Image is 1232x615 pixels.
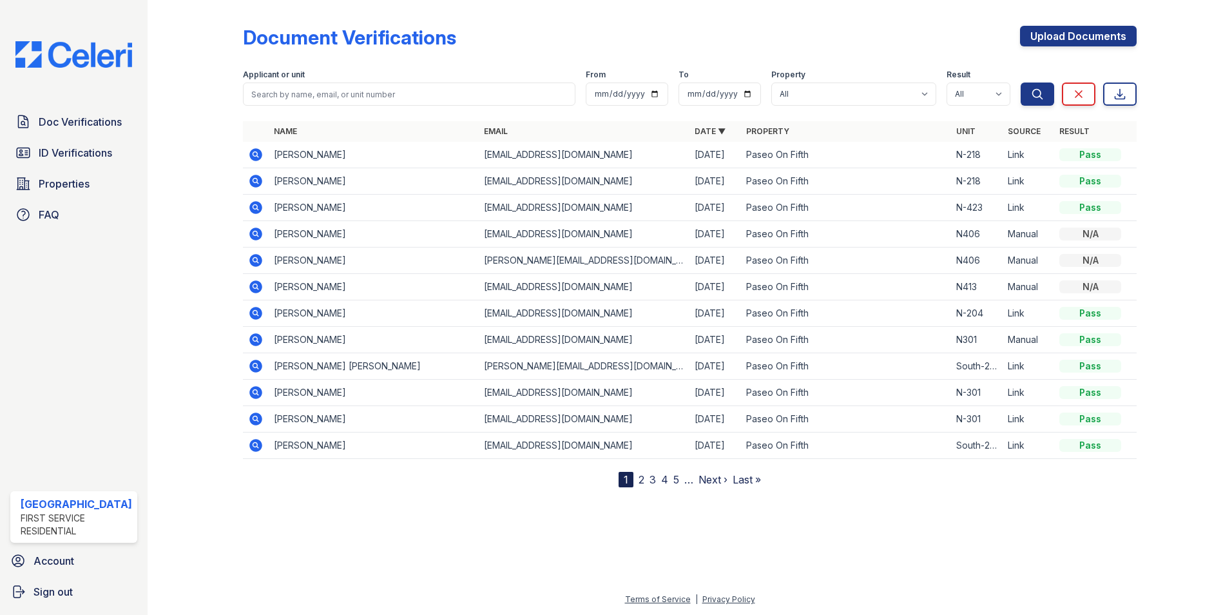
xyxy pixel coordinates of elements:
td: Link [1003,168,1054,195]
a: Account [5,548,142,574]
td: [EMAIL_ADDRESS][DOMAIN_NAME] [479,221,689,248]
td: Paseo On Fifth [741,195,952,221]
span: FAQ [39,207,59,222]
span: ID Verifications [39,145,112,161]
td: N-301 [951,406,1003,433]
td: [EMAIL_ADDRESS][DOMAIN_NAME] [479,300,689,327]
td: [DATE] [689,406,741,433]
td: [EMAIL_ADDRESS][DOMAIN_NAME] [479,195,689,221]
span: … [684,472,693,487]
a: ID Verifications [10,140,137,166]
a: Terms of Service [625,594,691,604]
td: South-208 [951,353,1003,380]
span: Sign out [34,584,73,600]
td: N-301 [951,380,1003,406]
td: N301 [951,327,1003,353]
div: | [695,594,698,604]
a: Sign out [5,579,142,605]
td: Link [1003,195,1054,221]
img: CE_Logo_Blue-a8612792a0a2168367f1c8372b55b34899dd931a85d93a1a3d3e32e68fde9ad4.png [5,41,142,68]
td: [DATE] [689,274,741,300]
td: [DATE] [689,327,741,353]
a: 3 [650,473,656,486]
a: Date ▼ [695,126,726,136]
label: Applicant or unit [243,70,305,80]
td: Paseo On Fifth [741,274,952,300]
td: [PERSON_NAME] [269,327,479,353]
td: N-218 [951,168,1003,195]
input: Search by name, email, or unit number [243,83,576,106]
a: Upload Documents [1020,26,1137,46]
td: [PERSON_NAME] [269,406,479,433]
td: [EMAIL_ADDRESS][DOMAIN_NAME] [479,433,689,459]
td: N-204 [951,300,1003,327]
div: 1 [619,472,633,487]
td: Paseo On Fifth [741,327,952,353]
td: N-423 [951,195,1003,221]
div: First Service Residential [21,512,132,538]
td: [PERSON_NAME] [269,168,479,195]
td: Paseo On Fifth [741,353,952,380]
td: Paseo On Fifth [741,248,952,274]
td: Link [1003,353,1054,380]
td: Link [1003,433,1054,459]
td: Manual [1003,274,1054,300]
td: [DATE] [689,195,741,221]
td: N413 [951,274,1003,300]
label: Result [947,70,970,80]
td: Paseo On Fifth [741,168,952,195]
label: From [586,70,606,80]
a: FAQ [10,202,137,228]
td: [DATE] [689,142,741,168]
div: Pass [1059,201,1121,214]
label: To [679,70,689,80]
div: Pass [1059,413,1121,425]
td: N-218 [951,142,1003,168]
a: Source [1008,126,1041,136]
td: Link [1003,300,1054,327]
div: Pass [1059,148,1121,161]
a: Property [746,126,789,136]
a: Next › [698,473,727,486]
div: Pass [1059,439,1121,452]
td: Paseo On Fifth [741,142,952,168]
a: Result [1059,126,1090,136]
td: Link [1003,142,1054,168]
td: [DATE] [689,433,741,459]
div: Pass [1059,386,1121,399]
td: [DATE] [689,380,741,406]
a: 2 [639,473,644,486]
td: [DATE] [689,300,741,327]
td: [PERSON_NAME][EMAIL_ADDRESS][DOMAIN_NAME] [479,248,689,274]
a: Name [274,126,297,136]
div: Pass [1059,360,1121,373]
td: [PERSON_NAME] [269,274,479,300]
td: [DATE] [689,168,741,195]
td: [PERSON_NAME] [269,248,479,274]
a: Unit [956,126,976,136]
td: [EMAIL_ADDRESS][DOMAIN_NAME] [479,406,689,433]
td: [PERSON_NAME] [269,142,479,168]
span: Account [34,553,74,569]
div: Pass [1059,307,1121,320]
td: [PERSON_NAME] [269,380,479,406]
td: N406 [951,221,1003,248]
div: Pass [1059,175,1121,188]
td: [PERSON_NAME] [269,433,479,459]
a: 5 [673,473,679,486]
td: Paseo On Fifth [741,380,952,406]
td: [PERSON_NAME] [269,221,479,248]
td: Link [1003,406,1054,433]
span: Properties [39,176,90,191]
span: Doc Verifications [39,114,122,130]
label: Property [771,70,805,80]
td: [DATE] [689,353,741,380]
td: [EMAIL_ADDRESS][DOMAIN_NAME] [479,274,689,300]
td: Paseo On Fifth [741,406,952,433]
td: Paseo On Fifth [741,433,952,459]
td: Paseo On Fifth [741,300,952,327]
a: Privacy Policy [702,594,755,604]
td: Link [1003,380,1054,406]
td: [EMAIL_ADDRESS][DOMAIN_NAME] [479,142,689,168]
